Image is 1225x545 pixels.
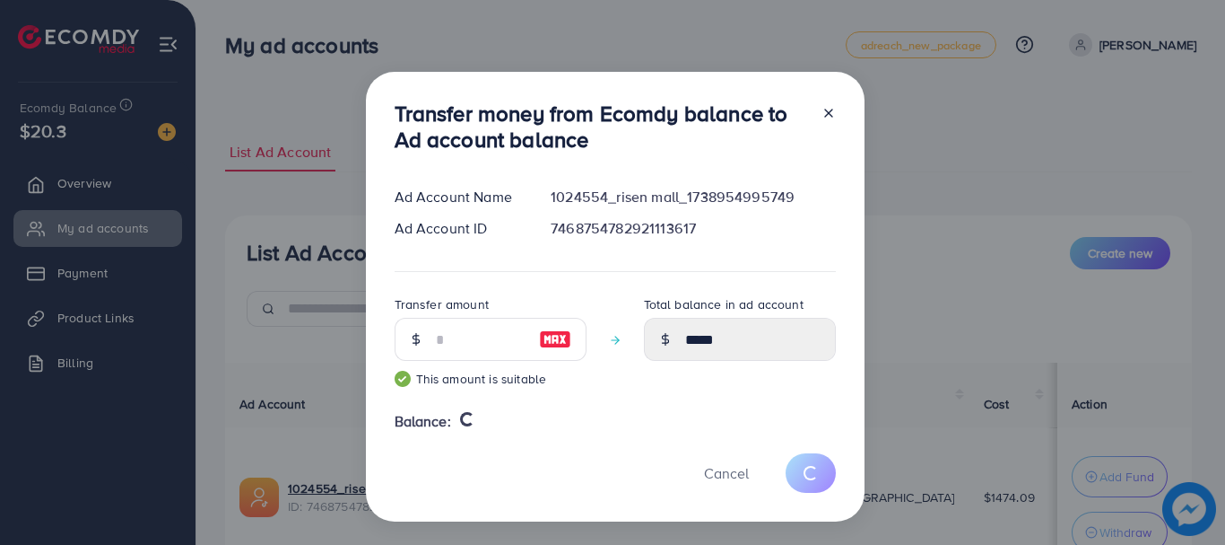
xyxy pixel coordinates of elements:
[539,329,571,350] img: image
[395,411,451,432] span: Balance:
[380,218,537,239] div: Ad Account ID
[704,463,749,483] span: Cancel
[380,187,537,207] div: Ad Account Name
[395,371,411,387] img: guide
[395,295,489,313] label: Transfer amount
[536,187,849,207] div: 1024554_risen mall_1738954995749
[682,453,771,492] button: Cancel
[536,218,849,239] div: 7468754782921113617
[395,370,586,388] small: This amount is suitable
[395,101,807,153] h3: Transfer money from Ecomdy balance to Ad account balance
[644,295,804,313] label: Total balance in ad account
